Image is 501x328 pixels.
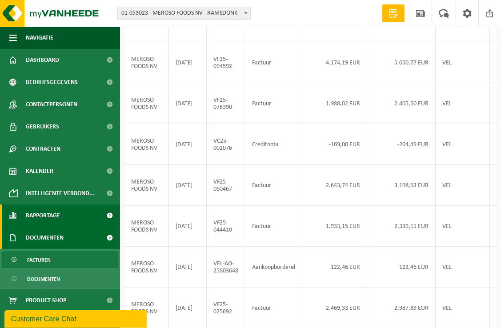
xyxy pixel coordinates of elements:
td: [DATE] [169,247,207,288]
span: Contracten [26,138,60,160]
td: VF25-060467 [207,165,245,206]
td: VEL [436,206,490,247]
td: Factuur [245,165,302,206]
td: VEL [436,124,490,165]
td: MEROSO FOODS NV [124,83,169,124]
td: MEROSO FOODS NV [124,165,169,206]
td: 122,46 EUR [367,247,436,288]
td: VEL [436,83,490,124]
a: Facturen [2,251,118,268]
span: Gebruikers [26,116,59,138]
td: [DATE] [169,165,207,206]
td: Factuur [245,206,302,247]
td: VF25-044410 [207,206,245,247]
span: Documenten [26,227,64,249]
td: MEROSO FOODS NV [124,206,169,247]
td: Factuur [245,83,302,124]
span: Navigatie [26,27,53,49]
td: 2.643,74 EUR [302,165,367,206]
td: [DATE] [169,42,207,83]
td: 2.339,11 EUR [367,206,436,247]
span: Bedrijfsgegevens [26,71,78,93]
td: VF25-076390 [207,83,245,124]
td: Aankoopborderel [245,247,302,288]
span: 01-053023 - MEROSO FOODS NV - RAMSDONK [118,7,250,20]
td: [DATE] [169,83,207,124]
td: VEL [436,247,490,288]
td: 2.405,50 EUR [367,83,436,124]
td: Factuur [245,42,302,83]
iframe: chat widget [4,308,148,328]
td: [DATE] [169,206,207,247]
td: [DATE] [169,124,207,165]
span: Intelligente verbond... [26,182,95,204]
span: Product Shop [26,289,66,312]
td: 1.933,15 EUR [302,206,367,247]
span: Dashboard [26,49,59,71]
td: MEROSO FOODS NV [124,247,169,288]
span: Kalender [26,160,53,182]
td: VEL-AO-25803648 [207,247,245,288]
td: MEROSO FOODS NV [124,124,169,165]
td: 3.198,93 EUR [367,165,436,206]
span: Rapportage [26,204,60,227]
td: 1.988,02 EUR [302,83,367,124]
td: 122,46 EUR [302,247,367,288]
td: -169,00 EUR [302,124,367,165]
td: VC25-002076 [207,124,245,165]
td: Creditnota [245,124,302,165]
span: Documenten [27,271,60,288]
td: 5.050,77 EUR [367,42,436,83]
td: VEL [436,42,490,83]
a: Documenten [2,270,118,287]
span: 01-053023 - MEROSO FOODS NV - RAMSDONK [117,7,251,20]
td: -204,49 EUR [367,124,436,165]
td: VF25-094592 [207,42,245,83]
span: Contactpersonen [26,93,77,116]
td: VEL [436,165,490,206]
td: MEROSO FOODS NV [124,42,169,83]
span: Facturen [27,252,51,268]
td: 4.174,19 EUR [302,42,367,83]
